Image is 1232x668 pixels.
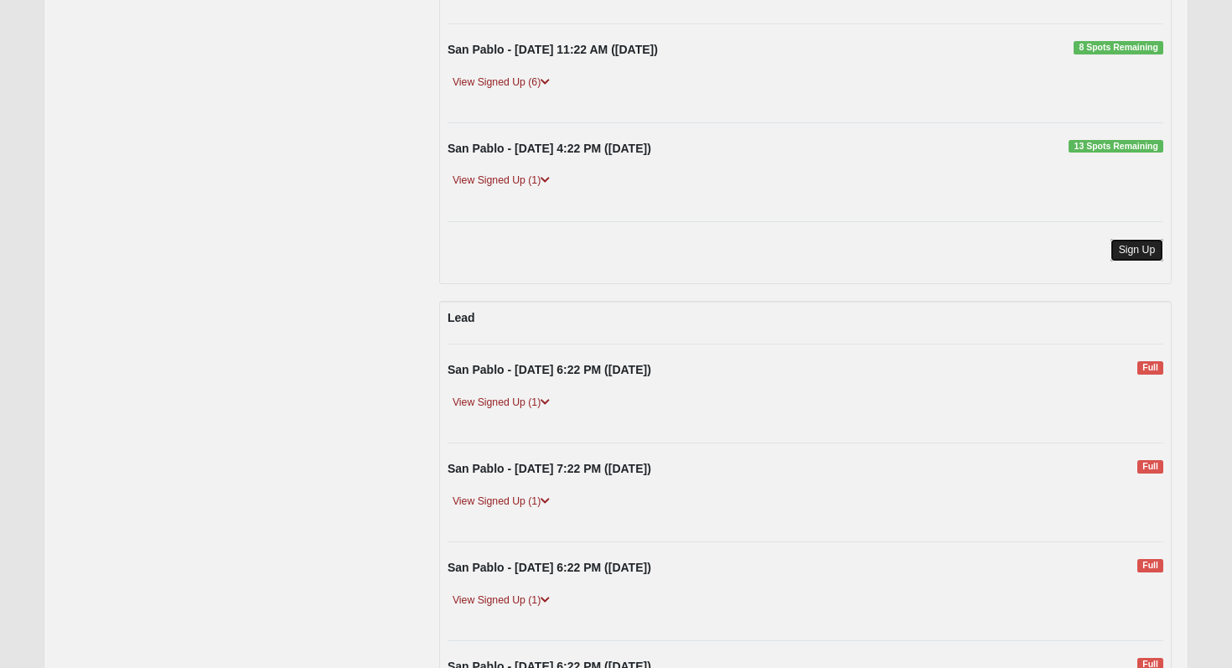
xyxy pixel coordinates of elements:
[448,592,555,609] a: View Signed Up (1)
[448,561,651,574] strong: San Pablo - [DATE] 6:22 PM ([DATE])
[1137,361,1163,375] span: Full
[1074,41,1163,54] span: 8 Spots Remaining
[448,43,658,56] strong: San Pablo - [DATE] 11:22 AM ([DATE])
[1137,460,1163,474] span: Full
[448,142,651,155] strong: San Pablo - [DATE] 4:22 PM ([DATE])
[1069,140,1163,153] span: 13 Spots Remaining
[1137,559,1163,572] span: Full
[448,394,555,412] a: View Signed Up (1)
[448,172,555,189] a: View Signed Up (1)
[448,363,651,376] strong: San Pablo - [DATE] 6:22 PM ([DATE])
[448,311,475,324] strong: Lead
[448,462,651,475] strong: San Pablo - [DATE] 7:22 PM ([DATE])
[448,493,555,510] a: View Signed Up (1)
[1110,239,1164,262] a: Sign Up
[448,74,555,91] a: View Signed Up (6)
